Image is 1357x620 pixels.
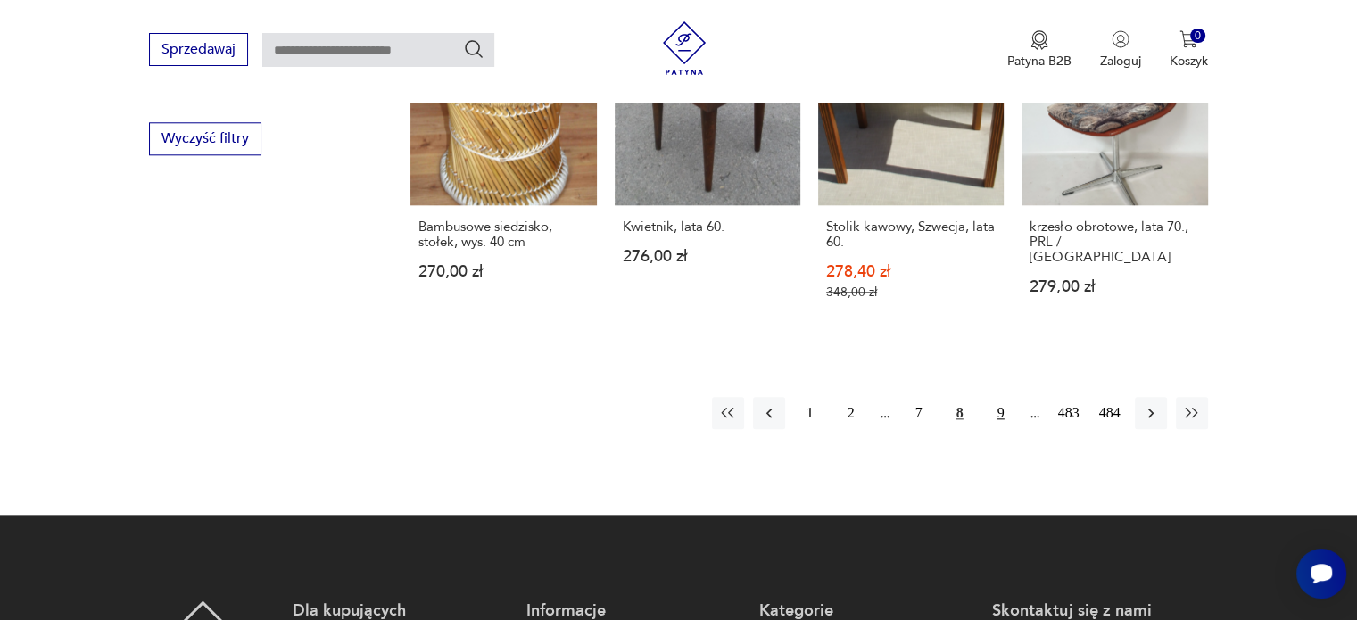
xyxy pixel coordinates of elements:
a: Kwietnik, lata 60.Kwietnik, lata 60.276,00 zł [615,20,800,335]
img: Ikonka użytkownika [1112,30,1129,48]
p: Zaloguj [1100,53,1141,70]
button: 8 [944,397,976,429]
button: Sprzedawaj [149,33,248,66]
button: Patyna B2B [1007,30,1072,70]
a: krzesło obrotowe, lata 70., PRL / DDRkrzesło obrotowe, lata 70., PRL / [GEOGRAPHIC_DATA]279,00 zł [1022,20,1207,335]
p: Koszyk [1170,53,1208,70]
button: 9 [985,397,1017,429]
h3: Kwietnik, lata 60. [623,219,792,235]
a: Ikona medaluPatyna B2B [1007,30,1072,70]
button: Zaloguj [1100,30,1141,70]
img: Ikona koszyka [1179,30,1197,48]
img: Patyna - sklep z meblami i dekoracjami vintage [658,21,711,75]
div: 0 [1190,29,1205,44]
button: 0Koszyk [1170,30,1208,70]
button: 1 [794,397,826,429]
img: Ikona medalu [1030,30,1048,50]
p: 278,40 zł [826,264,996,279]
a: SaleStolik kawowy, Szwecja, lata 60.Stolik kawowy, Szwecja, lata 60.278,40 zł348,00 zł [818,20,1004,335]
p: 276,00 zł [623,249,792,264]
p: 348,00 zł [826,285,996,300]
h3: krzesło obrotowe, lata 70., PRL / [GEOGRAPHIC_DATA] [1030,219,1199,265]
button: Szukaj [463,38,484,60]
a: Sprzedawaj [149,45,248,57]
p: Patyna B2B [1007,53,1072,70]
iframe: Smartsupp widget button [1296,549,1346,599]
button: 7 [903,397,935,429]
button: 484 [1094,397,1126,429]
p: 270,00 zł [418,264,588,279]
h3: Bambusowe siedzisko, stołek, wys. 40 cm [418,219,588,250]
button: 2 [835,397,867,429]
a: Bambusowe siedzisko, stołek, wys. 40 cmBambusowe siedzisko, stołek, wys. 40 cm270,00 zł [410,20,596,335]
p: 279,00 zł [1030,279,1199,294]
h3: Stolik kawowy, Szwecja, lata 60. [826,219,996,250]
button: Wyczyść filtry [149,122,261,155]
button: 483 [1053,397,1085,429]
